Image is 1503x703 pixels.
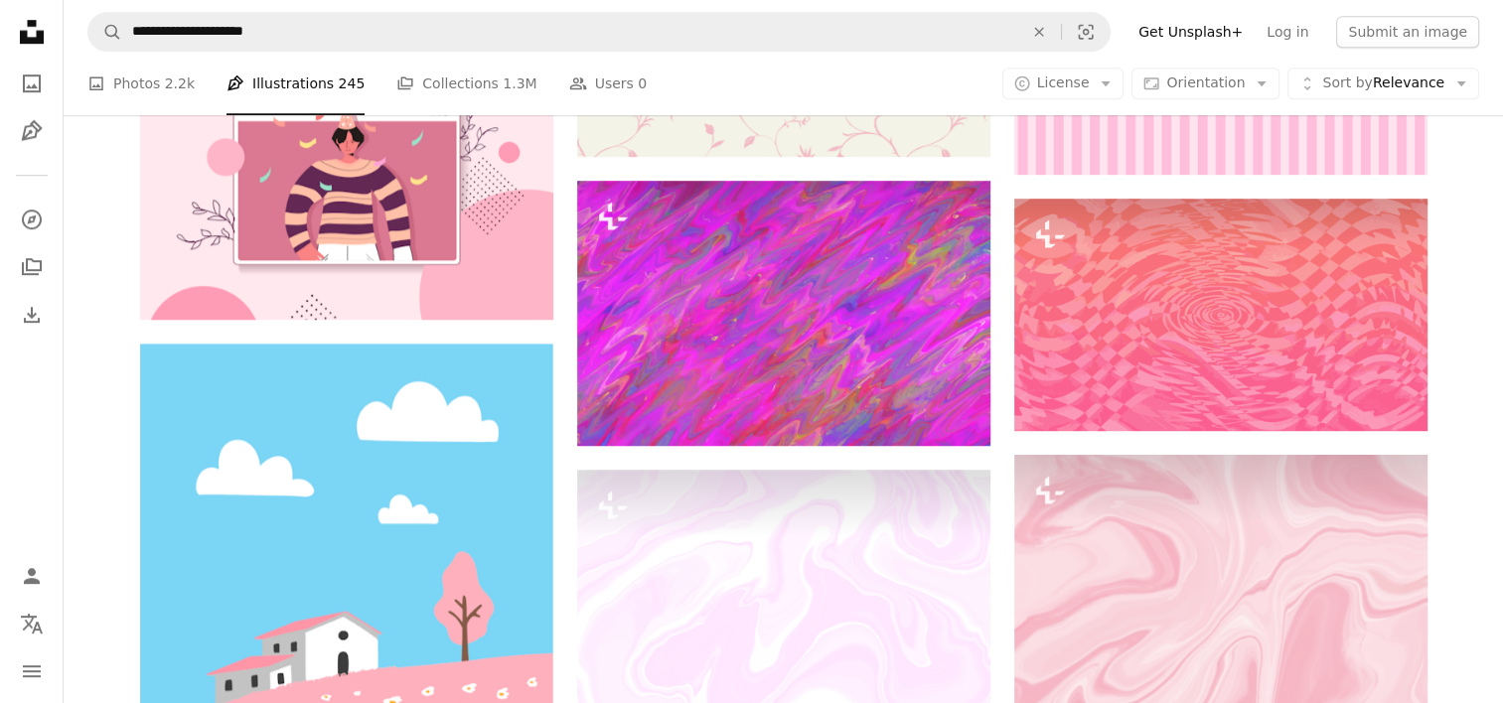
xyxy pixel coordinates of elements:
[1014,306,1428,324] a: Abstract pink pattern with checkerboard effect.
[87,12,1111,52] form: Find visuals sitewide
[140,175,553,193] a: woman in festive hat celebrating online birthday party girl in computer window having fun celebra...
[12,200,52,239] a: Explore
[1002,68,1125,99] button: License
[1322,74,1372,90] span: Sort by
[12,295,52,335] a: Download History
[1336,16,1479,48] button: Submit an image
[1127,16,1255,48] a: Get Unsplash+
[12,111,52,151] a: Illustrations
[638,72,647,94] span: 0
[87,52,195,115] a: Photos 2.2k
[1131,68,1279,99] button: Orientation
[1166,74,1245,90] span: Orientation
[1017,13,1061,51] button: Clear
[577,181,990,445] img: Abstract painting of pink and purple hues.
[165,72,195,94] span: 2.2k
[1014,611,1428,629] a: Pink marbled background with swirled patterns.
[1287,68,1479,99] button: Sort byRelevance
[503,72,536,94] span: 1.3M
[1062,13,1110,51] button: Visual search
[12,12,52,56] a: Home — Unsplash
[1322,73,1444,93] span: Relevance
[577,304,990,322] a: Abstract painting of pink and purple hues.
[12,64,52,103] a: Photos
[12,651,52,691] button: Menu
[88,13,122,51] button: Search Unsplash
[12,556,52,596] a: Log in / Sign up
[1014,199,1428,431] img: Abstract pink pattern with checkerboard effect.
[12,247,52,287] a: Collections
[140,678,553,696] a: A house sits on a flowered pink hill.
[12,604,52,643] button: Language
[569,52,648,115] a: Users 0
[140,49,553,320] img: woman in festive hat celebrating online birthday party girl in computer window having fun celebra...
[396,52,536,115] a: Collections 1.3M
[1037,74,1090,90] span: License
[577,626,990,643] a: Pink and white marbled pattern art.
[1255,16,1320,48] a: Log in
